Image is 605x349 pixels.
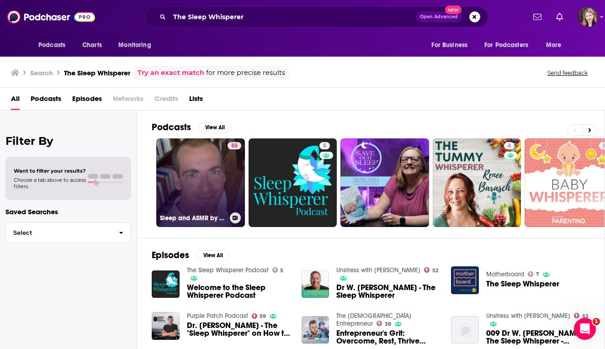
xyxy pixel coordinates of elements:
span: 59 [260,314,266,318]
span: 55 [231,142,238,151]
a: Try an exact match [138,68,204,78]
a: 52 [574,313,588,318]
button: open menu [540,37,573,54]
span: Open Advanced [420,15,458,19]
span: 5 [280,269,283,273]
img: Podchaser - Follow, Share and Rate Podcasts [7,8,95,26]
span: Select [6,230,111,236]
a: Show notifications dropdown [530,9,545,25]
img: User Profile [578,7,598,27]
h2: Episodes [152,249,189,261]
span: 52 [582,314,588,318]
a: 5 [319,142,330,149]
a: Episodes [72,91,102,110]
input: Search podcasts, credits, & more... [170,10,416,24]
a: Unstress with Dr Ron Ehrlich [486,312,570,320]
span: Credits [154,91,178,110]
a: Unstress with Dr Ron Ehrlich [336,266,420,274]
h3: Search [30,69,53,77]
span: Choose a tab above to access filters. [14,177,86,190]
a: The Sleep Whisperer Podcast [187,266,269,274]
p: Saved Searches [5,207,131,216]
a: Welcome to the Sleep Whisperer Podcast [187,284,291,299]
a: The Sleep Whisperer [486,280,559,288]
span: for more precise results [206,68,285,78]
a: Show notifications dropdown [552,9,567,25]
button: Send feedback [545,69,590,77]
a: 38 [377,321,391,326]
a: 4 [433,138,521,227]
button: View All [198,122,231,133]
button: open menu [112,37,163,54]
a: Purple Patch Podcast [187,312,248,320]
div: Search podcasts, credits, & more... [144,6,488,27]
a: Dr W. Chris Winter - The Sleep Whisperer [336,284,440,299]
span: Monitoring [118,39,151,52]
span: Dr. [PERSON_NAME] - The "Sleep Whisperer" on How to Improve your Confidence and Reliability of Sleep [187,322,291,337]
button: open menu [32,37,77,54]
a: 55Sleep and ASMR by The French Whisperer [156,138,245,227]
span: 5 [323,142,326,151]
span: 4 [508,142,511,151]
h3: The Sleep Whisperer [64,69,130,77]
a: Lists [189,91,203,110]
span: 009 Dr W. [PERSON_NAME] – The Sleep Whisperer - Unstress with [PERSON_NAME] [486,329,590,345]
button: Open AdvancedNew [416,11,462,22]
span: 52 [432,269,438,273]
a: 55 [228,142,241,149]
span: 1 [593,318,600,325]
img: Dr. Chris Winter - The "Sleep Whisperer" on How to Improve your Confidence and Reliability of Sleep [152,312,180,340]
span: Charts [82,39,102,52]
a: Charts [76,37,107,54]
button: Show profile menu [578,7,598,27]
a: 5 [249,138,337,227]
h2: Podcasts [152,122,191,133]
a: 5 [272,267,284,273]
img: 009 Dr W. Chris Winter – The Sleep Whisperer - Unstress with Dr Ron Ehrlich [451,316,479,344]
h3: Sleep and ASMR by The French Whisperer [160,214,226,222]
span: For Podcasters [484,39,528,52]
span: Networks [113,91,143,110]
a: Podcasts [31,91,61,110]
a: Entrepreneur's Grit: Overcome, Rest, Thrive w/JD the Sleep Whisperer [336,329,440,345]
button: open menu [478,37,541,54]
a: All [11,91,20,110]
span: Want to filter your results? [14,168,86,174]
a: PodcastsView All [152,122,231,133]
img: The Sleep Whisperer [451,266,479,294]
iframe: Intercom live chat [574,318,596,340]
span: Logged in as galaxygirl [578,7,598,27]
a: EpisodesView All [152,249,229,261]
span: For Business [431,39,467,52]
span: New [445,5,462,14]
a: The Christian Entrepreneur [336,312,411,328]
a: 7 [528,271,539,277]
img: Welcome to the Sleep Whisperer Podcast [152,270,180,298]
button: open menu [425,37,479,54]
img: Dr W. Chris Winter - The Sleep Whisperer [302,270,329,298]
span: 7 [536,272,539,276]
button: Select [5,222,131,243]
span: Podcasts [38,39,65,52]
button: View All [196,250,229,261]
span: 38 [385,322,391,326]
a: Dr. Chris Winter - The "Sleep Whisperer" on How to Improve your Confidence and Reliability of Sleep [187,322,291,337]
img: Entrepreneur's Grit: Overcome, Rest, Thrive w/JD the Sleep Whisperer [302,316,329,344]
a: Motherboard [486,270,524,278]
h2: Filter By [5,134,131,148]
a: 4 [504,142,515,149]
